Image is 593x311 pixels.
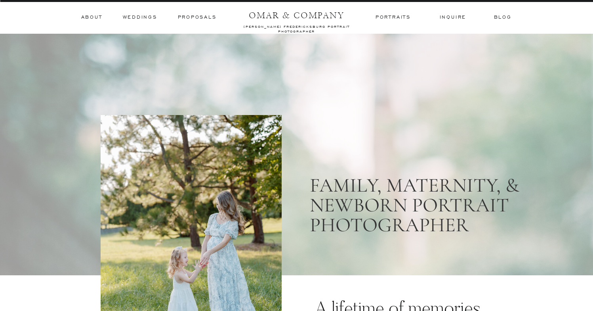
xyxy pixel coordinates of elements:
[375,14,412,21] a: Portraits
[227,24,366,28] a: [PERSON_NAME] fredericksburg portrait photographer
[246,8,347,19] a: OMAR & COMPANY
[81,14,102,21] a: ABOUT
[123,14,157,21] a: Weddings
[440,14,467,21] a: inquire
[178,14,217,21] a: Proposals
[310,175,529,255] h1: Family, Maternity, & Newborn PORTRAIT PHOTOGRAPHER
[494,14,511,21] a: BLOG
